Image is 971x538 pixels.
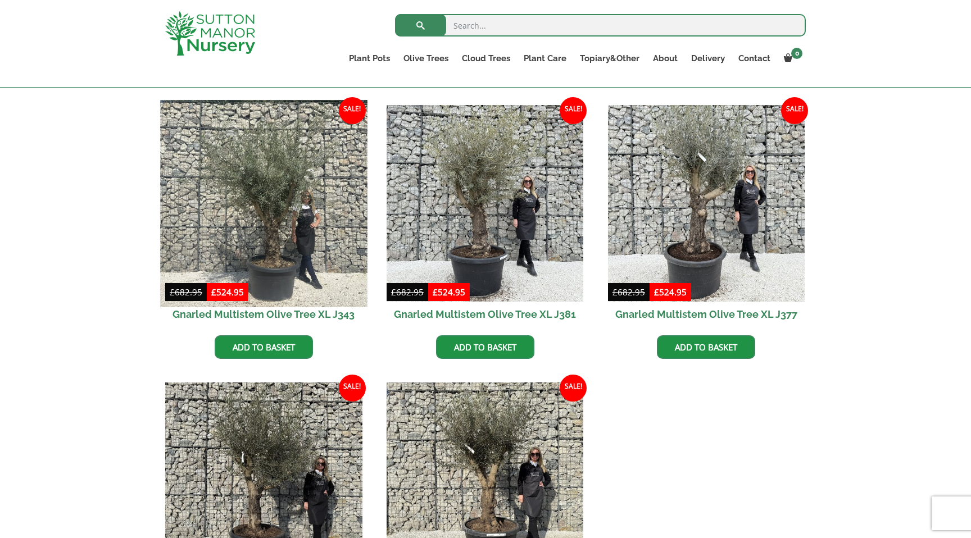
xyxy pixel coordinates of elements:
[395,14,806,37] input: Search...
[339,375,366,402] span: Sale!
[215,335,313,359] a: Add to basket: “Gnarled Multistem Olive Tree XL J343”
[791,48,802,59] span: 0
[433,286,438,298] span: £
[777,51,806,66] a: 0
[170,286,175,298] span: £
[339,97,366,124] span: Sale!
[684,51,732,66] a: Delivery
[608,302,805,327] h2: Gnarled Multistem Olive Tree XL J377
[732,51,777,66] a: Contact
[170,286,202,298] bdi: 682.95
[654,286,659,298] span: £
[165,11,255,56] img: logo
[560,97,587,124] span: Sale!
[608,105,805,327] a: Sale! Gnarled Multistem Olive Tree XL J377
[387,302,584,327] h2: Gnarled Multistem Olive Tree XL J381
[608,105,805,302] img: Gnarled Multistem Olive Tree XL J377
[387,105,584,327] a: Sale! Gnarled Multistem Olive Tree XL J381
[165,105,362,327] a: Sale! Gnarled Multistem Olive Tree XL J343
[573,51,646,66] a: Topiary&Other
[612,286,618,298] span: £
[397,51,455,66] a: Olive Trees
[612,286,645,298] bdi: 682.95
[657,335,755,359] a: Add to basket: “Gnarled Multistem Olive Tree XL J377”
[433,286,465,298] bdi: 524.95
[455,51,517,66] a: Cloud Trees
[342,51,397,66] a: Plant Pots
[211,286,244,298] bdi: 524.95
[211,286,216,298] span: £
[560,375,587,402] span: Sale!
[517,51,573,66] a: Plant Care
[391,286,424,298] bdi: 682.95
[165,302,362,327] h2: Gnarled Multistem Olive Tree XL J343
[781,97,808,124] span: Sale!
[654,286,687,298] bdi: 524.95
[391,286,396,298] span: £
[387,105,584,302] img: Gnarled Multistem Olive Tree XL J381
[436,335,534,359] a: Add to basket: “Gnarled Multistem Olive Tree XL J381”
[646,51,684,66] a: About
[160,100,367,307] img: Gnarled Multistem Olive Tree XL J343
